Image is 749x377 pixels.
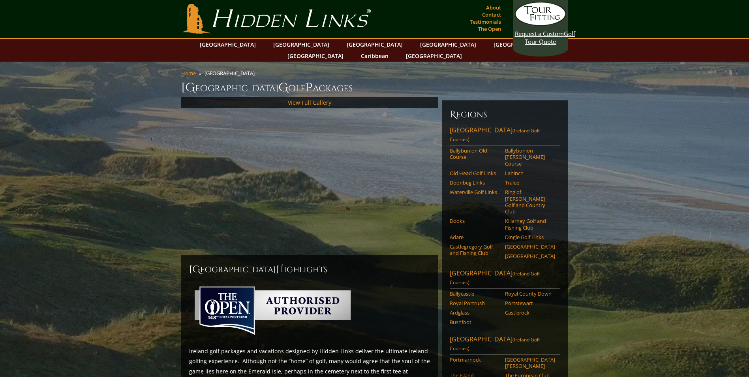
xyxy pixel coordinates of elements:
a: Testimonials [468,16,503,27]
a: [GEOGRAPHIC_DATA] [196,39,260,50]
a: Royal County Down [505,290,555,297]
a: Doonbeg Links [450,179,500,186]
h2: [GEOGRAPHIC_DATA] ighlights [189,263,430,276]
a: [GEOGRAPHIC_DATA][PERSON_NAME] [505,356,555,369]
a: [GEOGRAPHIC_DATA](Ireland Golf Courses) [450,269,560,288]
h6: Regions [450,108,560,121]
a: Dingle Golf Links [505,234,555,240]
span: G [278,80,288,96]
h1: [GEOGRAPHIC_DATA] olf ackages [181,80,568,96]
a: View Full Gallery [288,99,331,106]
span: (Ireland Golf Courses) [450,336,540,352]
a: Waterville Golf Links [450,189,500,195]
a: Portstewart [505,300,555,306]
a: About [484,2,503,13]
span: P [305,80,313,96]
a: Ballybunion [PERSON_NAME] Course [505,147,555,167]
span: (Ireland Golf Courses) [450,270,540,286]
a: Home [181,70,196,77]
a: Ballycastle [450,290,500,297]
a: [GEOGRAPHIC_DATA] [402,50,466,62]
a: Adare [450,234,500,240]
span: H [276,263,284,276]
a: Contact [480,9,503,20]
a: [GEOGRAPHIC_DATA] [505,253,555,259]
a: Old Head Golf Links [450,170,500,176]
a: [GEOGRAPHIC_DATA](Ireland Golf Courses) [450,126,560,145]
a: Castlegregory Golf and Fishing Club [450,243,500,256]
a: Caribbean [357,50,392,62]
a: [GEOGRAPHIC_DATA] [343,39,407,50]
a: Ring of [PERSON_NAME] Golf and Country Club [505,189,555,215]
a: Dooks [450,218,500,224]
a: Killarney Golf and Fishing Club [505,218,555,231]
span: (Ireland Golf Courses) [450,127,540,143]
a: [GEOGRAPHIC_DATA] [490,39,554,50]
a: Tralee [505,179,555,186]
a: [GEOGRAPHIC_DATA] [283,50,347,62]
a: Castlerock [505,309,555,316]
a: [GEOGRAPHIC_DATA] [269,39,333,50]
a: Ardglass [450,309,500,316]
span: Request a Custom [515,30,564,38]
a: [GEOGRAPHIC_DATA](Ireland Golf Courses) [450,335,560,354]
a: [GEOGRAPHIC_DATA] [505,243,555,250]
a: The Open [476,23,503,34]
a: [GEOGRAPHIC_DATA] [416,39,480,50]
a: Bushfoot [450,319,500,325]
a: Ballybunion Old Course [450,147,500,160]
a: Request a CustomGolf Tour Quote [515,2,566,45]
a: Royal Portrush [450,300,500,306]
li: [GEOGRAPHIC_DATA] [205,70,258,77]
a: Lahinch [505,170,555,176]
a: Portmarnock [450,356,500,363]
